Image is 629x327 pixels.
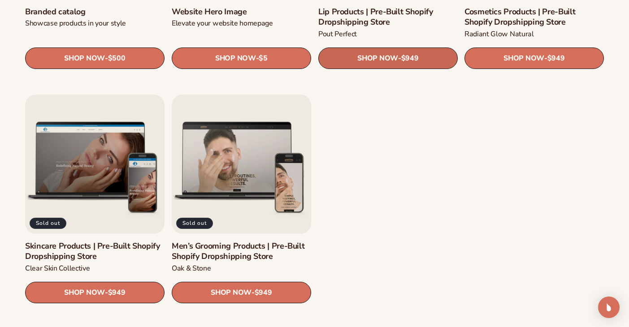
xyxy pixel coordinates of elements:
span: $949 [108,288,126,297]
a: SHOP NOW- $949 [25,282,165,303]
a: Skincare Products | Pre-Built Shopify Dropshipping Store [25,241,165,262]
a: SHOP NOW- $949 [172,282,311,303]
a: SHOP NOW- $500 [25,48,165,69]
span: SHOP NOW [504,54,544,63]
span: $949 [547,55,565,63]
span: SHOP NOW [64,288,104,297]
a: Branded catalog [25,7,165,17]
a: SHOP NOW- $5 [172,48,311,69]
a: Lip Products | Pre-Built Shopify Dropshipping Store [318,7,458,28]
span: SHOP NOW [215,54,256,63]
span: SHOP NOW [211,288,251,297]
a: SHOP NOW- $949 [318,48,458,69]
span: SHOP NOW [357,54,398,63]
div: Open Intercom Messenger [598,297,620,318]
span: $5 [259,55,267,63]
span: $500 [108,55,126,63]
a: SHOP NOW- $949 [464,48,604,69]
a: Cosmetics Products | Pre-Built Shopify Dropshipping Store [464,7,604,28]
a: Men’s Grooming Products | Pre-Built Shopify Dropshipping Store [172,241,311,262]
a: Website Hero Image [172,7,311,17]
span: $949 [254,288,272,297]
span: SHOP NOW [64,54,104,63]
span: $949 [401,55,418,63]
